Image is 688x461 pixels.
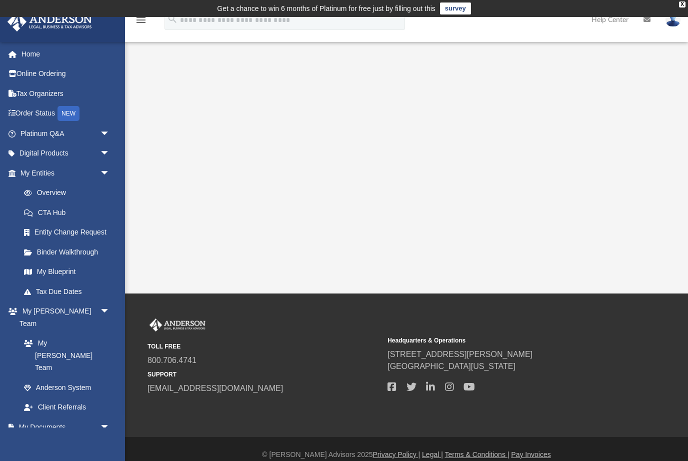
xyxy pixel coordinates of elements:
a: [GEOGRAPHIC_DATA][US_STATE] [387,362,515,370]
span: arrow_drop_down [100,417,120,437]
a: Online Ordering [7,64,125,84]
a: Home [7,44,125,64]
span: arrow_drop_down [100,143,120,164]
a: Client Referrals [14,397,120,417]
small: TOLL FREE [147,342,380,351]
a: [STREET_ADDRESS][PERSON_NAME] [387,350,532,358]
a: survey [440,2,471,14]
a: Tax Organizers [7,83,125,103]
div: NEW [57,106,79,121]
a: Privacy Policy | [373,450,420,458]
small: SUPPORT [147,370,380,379]
a: Terms & Conditions | [445,450,509,458]
i: search [167,13,178,24]
span: arrow_drop_down [100,301,120,322]
a: 800.706.4741 [147,356,196,364]
div: © [PERSON_NAME] Advisors 2025 [125,449,688,460]
a: Digital Productsarrow_drop_down [7,143,125,163]
a: Entity Change Request [14,222,125,242]
a: Binder Walkthrough [14,242,125,262]
i: menu [135,14,147,26]
span: arrow_drop_down [100,123,120,144]
img: Anderson Advisors Platinum Portal [4,12,95,31]
small: Headquarters & Operations [387,336,620,345]
a: Tax Due Dates [14,281,125,301]
a: CTA Hub [14,202,125,222]
img: Anderson Advisors Platinum Portal [147,318,207,331]
span: arrow_drop_down [100,163,120,183]
img: User Pic [665,12,680,27]
a: Platinum Q&Aarrow_drop_down [7,123,125,143]
a: Anderson System [14,377,120,397]
a: [EMAIL_ADDRESS][DOMAIN_NAME] [147,384,283,392]
div: Get a chance to win 6 months of Platinum for free just by filling out this [217,2,435,14]
a: My Documentsarrow_drop_down [7,417,120,437]
a: My Entitiesarrow_drop_down [7,163,125,183]
a: Order StatusNEW [7,103,125,124]
a: My [PERSON_NAME] Teamarrow_drop_down [7,301,120,333]
a: My [PERSON_NAME] Team [14,333,115,378]
a: Legal | [422,450,443,458]
a: menu [135,19,147,26]
a: Overview [14,183,125,203]
div: close [679,1,685,7]
a: Pay Invoices [511,450,550,458]
a: My Blueprint [14,262,120,282]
